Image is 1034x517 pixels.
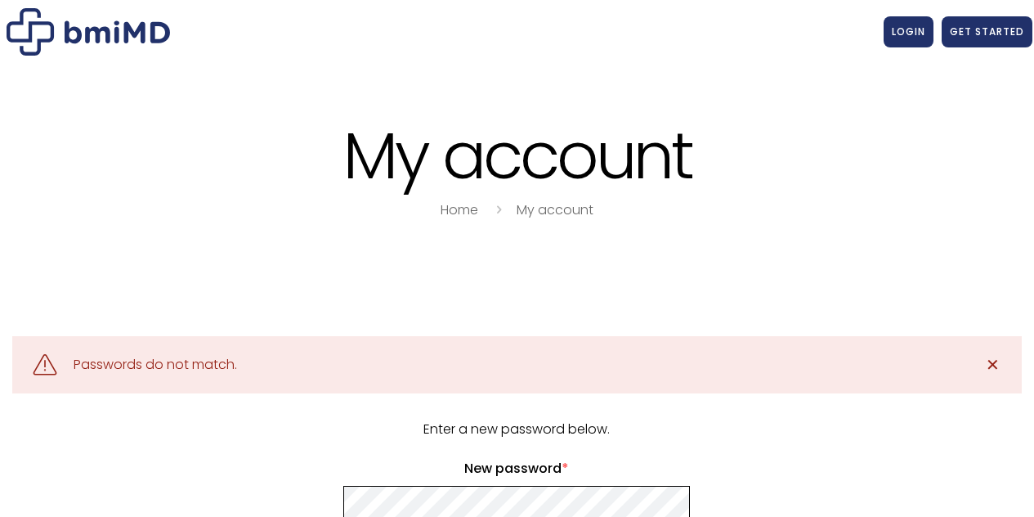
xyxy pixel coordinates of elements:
[986,353,1000,376] span: ✕
[74,353,237,376] div: Passwords do not match.
[341,418,692,441] p: Enter a new password below.
[441,200,478,219] a: Home
[884,16,933,47] a: LOGIN
[942,16,1032,47] a: GET STARTED
[892,25,925,38] span: LOGIN
[517,200,593,219] a: My account
[343,456,690,482] label: New password
[977,348,1009,381] a: ✕
[7,8,170,56] img: My account
[490,200,508,219] i: breadcrumbs separator
[2,121,1032,191] h1: My account
[950,25,1024,38] span: GET STARTED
